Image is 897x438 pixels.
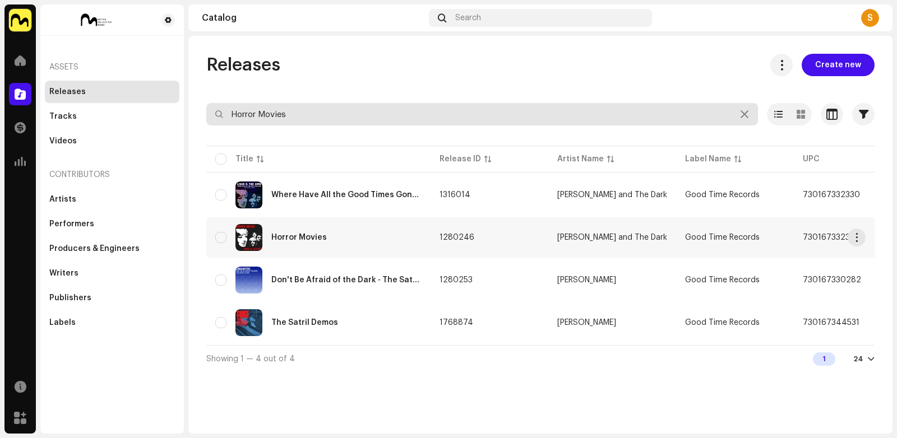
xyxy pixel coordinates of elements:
[685,191,760,199] span: Good Time Records
[45,213,179,235] re-m-nav-item: Performers
[271,319,338,327] div: The Satril Demos
[45,262,179,285] re-m-nav-item: Writers
[45,81,179,103] re-m-nav-item: Releases
[49,195,76,204] div: Artists
[45,188,179,211] re-m-nav-item: Artists
[803,234,859,241] span: 730167332323
[440,153,481,165] div: Release ID
[49,87,86,96] div: Releases
[685,276,760,284] span: Good Time Records
[45,130,179,152] re-m-nav-item: Videos
[206,103,758,125] input: Search
[206,355,295,363] span: Showing 1 — 4 out of 4
[557,191,667,199] div: [PERSON_NAME] and The Dark
[455,13,481,22] span: Search
[557,234,667,241] span: Linda and The Dark
[235,224,262,251] img: cf866cfb-7622-40b4-a367-8c666e64d2ef
[685,319,760,327] span: Good Time Records
[440,319,473,327] span: 1768874
[49,13,144,27] img: 368c341f-7fd0-4703-93f4-7343ca3ef757
[49,318,76,327] div: Labels
[45,161,179,188] re-a-nav-header: Contributors
[202,13,424,22] div: Catalog
[45,54,179,81] re-a-nav-header: Assets
[206,54,280,76] span: Releases
[49,293,91,302] div: Publishers
[235,153,253,165] div: Title
[813,352,835,366] div: 1
[557,319,616,327] div: [PERSON_NAME]
[557,319,667,327] span: Tony Todd
[271,234,327,241] div: Horror Movies
[557,191,667,199] span: Linda and The Dark
[802,54,875,76] button: Create new
[49,244,140,253] div: Producers & Engineers
[803,191,860,199] span: 730167332330
[49,137,77,146] div: Videos
[49,112,77,121] div: Tracks
[815,54,861,76] span: Create new
[853,355,863,364] div: 24
[271,276,422,284] div: Don't Be Afraid of the Dark - The Satril Years
[440,234,474,241] span: 1280246
[45,105,179,128] re-m-nav-item: Tracks
[49,220,94,229] div: Performers
[803,319,859,327] span: 730167344531
[557,276,616,284] div: [PERSON_NAME]
[45,287,179,309] re-m-nav-item: Publishers
[440,191,470,199] span: 1316014
[235,267,262,293] img: 71b6f60d-6809-43bd-b40f-50bf9faf6922
[45,237,179,260] re-m-nav-item: Producers & Engineers
[685,153,731,165] div: Label Name
[271,191,422,199] div: Where Have All the Good Times Gone - The Satril Years
[440,276,473,284] span: 1280253
[235,309,262,336] img: ad785480-067c-4791-814c-b521b11d2eae
[803,276,861,284] span: 730167330282
[685,234,760,241] span: Good Time Records
[45,311,179,334] re-m-nav-item: Labels
[235,181,262,208] img: 361ca678-40fd-41b2-8c77-10fd88c72601
[861,9,879,27] div: S
[49,269,78,278] div: Writers
[557,153,604,165] div: Artist Name
[9,9,31,31] img: 1276ee5d-5357-4eee-b3c8-6fdbc920d8e6
[557,276,667,284] span: Linda Myers
[557,234,667,241] div: [PERSON_NAME] and The Dark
